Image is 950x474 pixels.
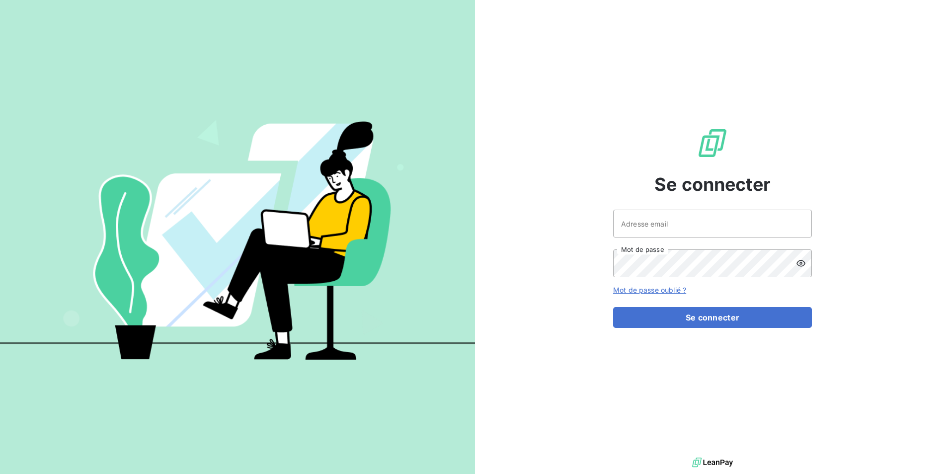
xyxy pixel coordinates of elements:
[697,127,728,159] img: Logo LeanPay
[692,455,733,470] img: logo
[613,286,686,294] a: Mot de passe oublié ?
[613,210,812,237] input: placeholder
[613,307,812,328] button: Se connecter
[654,171,771,198] span: Se connecter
